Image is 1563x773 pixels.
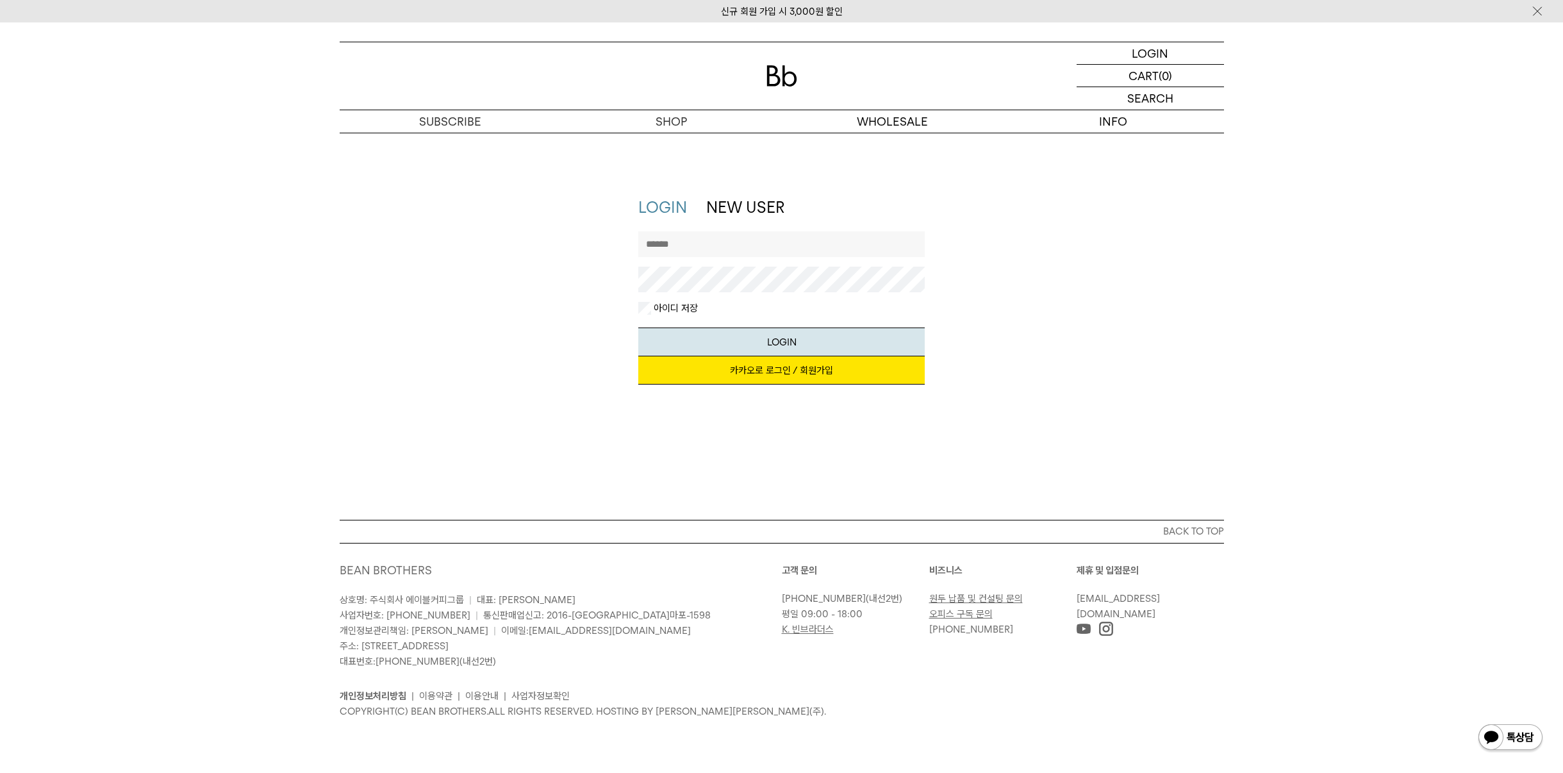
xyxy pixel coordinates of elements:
[419,690,452,702] a: 이용약관
[782,563,929,578] p: 고객 문의
[376,656,459,667] a: [PHONE_NUMBER]
[411,688,414,704] li: |
[1129,65,1159,87] p: CART
[469,594,472,606] span: |
[340,640,449,652] span: 주소: [STREET_ADDRESS]
[476,610,478,621] span: |
[1159,65,1172,87] p: (0)
[782,110,1003,133] p: WHOLESALE
[1127,87,1173,110] p: SEARCH
[340,520,1224,543] button: BACK TO TOP
[721,6,843,17] a: 신규 회원 가입 시 3,000원 할인
[929,624,1013,635] a: [PHONE_NUMBER]
[340,625,488,636] span: 개인정보관리책임: [PERSON_NAME]
[340,563,432,577] a: BEAN BROTHERS
[638,198,687,217] a: LOGIN
[493,625,496,636] span: |
[529,625,691,636] a: [EMAIL_ADDRESS][DOMAIN_NAME]
[782,624,834,635] a: K. 빈브라더스
[766,65,797,87] img: 로고
[1132,42,1168,64] p: LOGIN
[651,302,698,315] label: 아이디 저장
[340,656,496,667] span: 대표번호: (내선2번)
[1003,110,1224,133] p: INFO
[1077,65,1224,87] a: CART (0)
[1077,593,1160,620] a: [EMAIL_ADDRESS][DOMAIN_NAME]
[706,198,784,217] a: NEW USER
[929,608,993,620] a: 오피스 구독 문의
[929,593,1023,604] a: 원두 납품 및 컨설팅 문의
[340,610,470,621] span: 사업자번호: [PHONE_NUMBER]
[638,328,925,356] button: LOGIN
[1477,723,1544,754] img: 카카오톡 채널 1:1 채팅 버튼
[561,110,782,133] a: SHOP
[458,688,460,704] li: |
[929,563,1077,578] p: 비즈니스
[483,610,711,621] span: 통신판매업신고: 2016-[GEOGRAPHIC_DATA]마포-1598
[782,606,923,622] p: 평일 09:00 - 18:00
[638,356,925,385] a: 카카오로 로그인 / 회원가입
[501,625,691,636] span: 이메일:
[782,591,923,606] p: (내선2번)
[1077,42,1224,65] a: LOGIN
[340,110,561,133] a: SUBSCRIBE
[465,690,499,702] a: 이용안내
[340,704,1224,719] p: COPYRIGHT(C) BEAN BROTHERS. ALL RIGHTS RESERVED. HOSTING BY [PERSON_NAME][PERSON_NAME](주).
[477,594,575,606] span: 대표: [PERSON_NAME]
[511,690,570,702] a: 사업자정보확인
[340,594,464,606] span: 상호명: 주식회사 에이블커피그룹
[782,593,866,604] a: [PHONE_NUMBER]
[1077,563,1224,578] p: 제휴 및 입점문의
[340,690,406,702] a: 개인정보처리방침
[504,688,506,704] li: |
